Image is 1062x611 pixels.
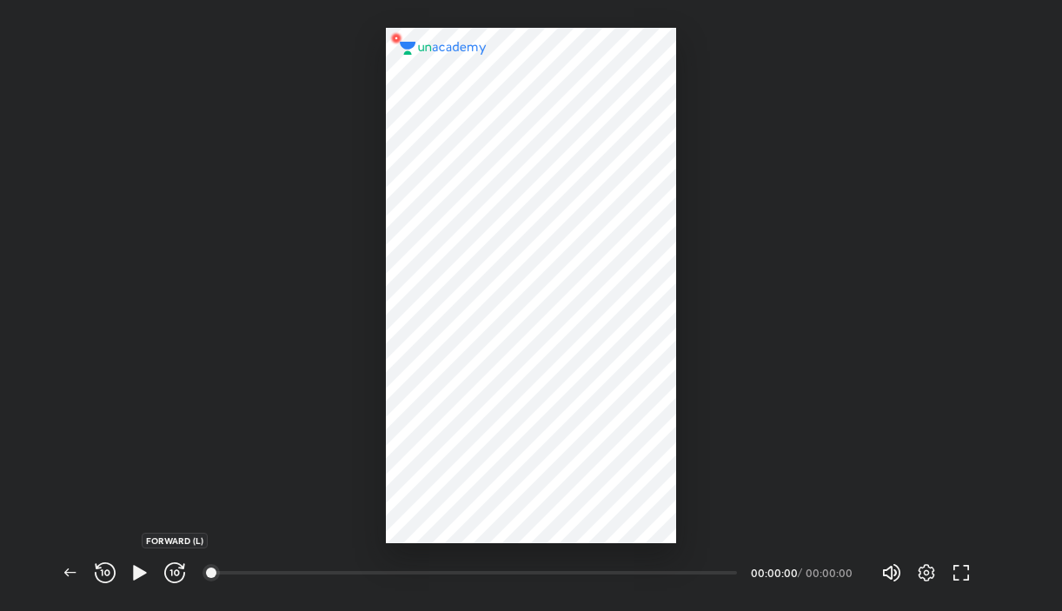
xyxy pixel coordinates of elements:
div: 00:00:00 [751,568,794,578]
div: 00:00:00 [806,568,853,578]
div: FORWARD (L) [142,533,208,548]
img: wMgqJGBwKWe8AAAAABJRU5ErkJggg== [386,28,407,49]
div: / [798,568,802,578]
img: logo.2a7e12a2.svg [400,42,487,55]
